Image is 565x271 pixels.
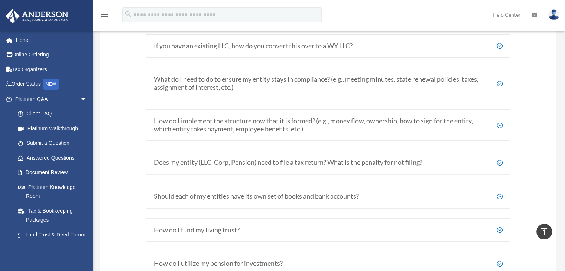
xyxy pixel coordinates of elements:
a: Portal Feedback [10,242,98,257]
a: Platinum Walkthrough [10,121,98,136]
span: arrow_drop_down [80,92,95,107]
i: search [124,10,132,18]
img: User Pic [548,9,559,20]
a: Platinum Q&Aarrow_drop_down [5,92,98,107]
a: Tax Organizers [5,62,98,77]
a: Online Ordering [5,48,98,62]
h5: Does my entity (LLC, Corp, Pension) need to file a tax return? What is the penalty for not filing? [154,159,503,167]
a: Answered Questions [10,150,98,165]
a: Order StatusNEW [5,77,98,92]
h5: If you have an existing LLC, how do you convert this over to a WY LLC? [154,42,503,50]
a: Client FAQ [10,107,95,121]
i: menu [100,10,109,19]
a: Submit a Question [10,136,98,151]
a: Land Trust & Deed Forum [10,227,98,242]
a: menu [100,13,109,19]
a: Document Review [10,165,98,180]
h5: How do I implement the structure now that it is formed? (e.g., money flow, ownership, how to sign... [154,117,503,133]
a: Platinum Knowledge Room [10,180,98,203]
h5: Should each of my entities have its own set of books and bank accounts? [154,192,503,200]
a: Tax & Bookkeeping Packages [10,203,98,227]
img: Anderson Advisors Platinum Portal [3,9,71,23]
h5: What do I need to do to ensure my entity stays in compliance? (e.g., meeting minutes, state renew... [154,75,503,91]
i: vertical_align_top [540,227,549,236]
div: NEW [43,79,59,90]
a: Home [5,33,98,48]
h5: How do I fund my living trust? [154,226,503,234]
h5: How do I utilize my pension for investments? [154,259,503,268]
a: vertical_align_top [536,224,552,239]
